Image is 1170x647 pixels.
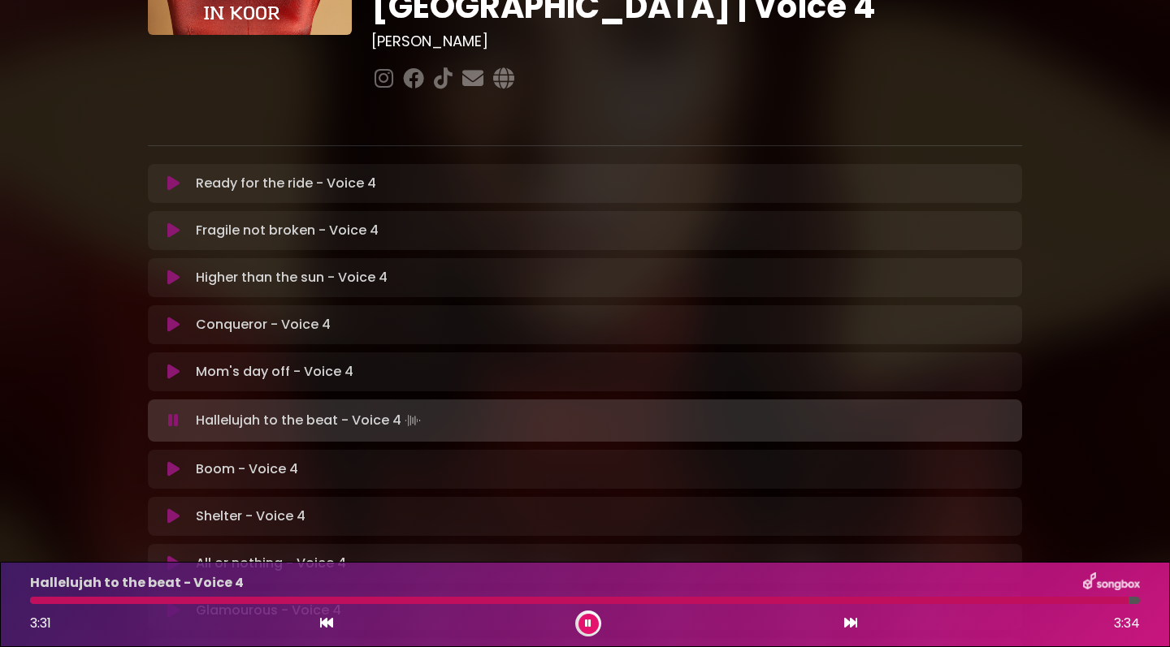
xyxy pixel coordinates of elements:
p: Mom's day off - Voice 4 [196,362,353,382]
p: Hallelujah to the beat - Voice 4 [30,573,244,593]
p: Shelter - Voice 4 [196,507,305,526]
img: songbox-logo-white.png [1083,572,1140,593]
p: Fragile not broken - Voice 4 [196,221,379,240]
p: Ready for the ride - Voice 4 [196,174,376,193]
p: Boom - Voice 4 [196,459,298,479]
img: waveform4.gif [401,409,424,432]
p: All or nothing - Voice 4 [196,554,346,573]
span: 3:34 [1114,614,1140,633]
p: Hallelujah to the beat - Voice 4 [196,409,424,432]
span: 3:31 [30,614,51,632]
p: Conqueror - Voice 4 [196,315,331,334]
p: Higher than the sun - Voice 4 [196,268,388,287]
h3: [PERSON_NAME] [371,32,1022,50]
